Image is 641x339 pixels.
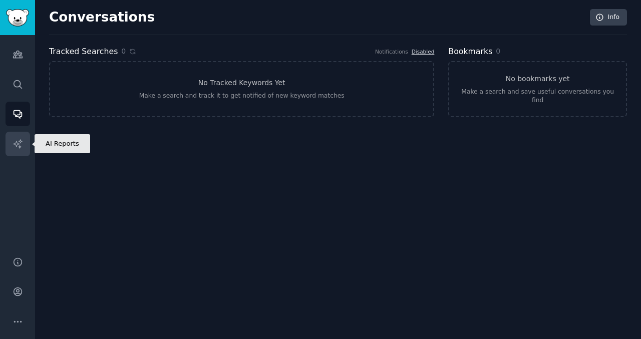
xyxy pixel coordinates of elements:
[506,74,570,84] h3: No bookmarks yet
[456,88,619,105] div: Make a search and save useful conversations you find
[49,46,118,58] h2: Tracked Searches
[590,9,627,26] a: Info
[6,9,29,27] img: GummySearch logo
[375,48,408,55] div: Notifications
[121,46,126,57] span: 0
[198,78,285,88] h3: No Tracked Keywords Yet
[448,61,627,117] a: No bookmarks yetMake a search and save useful conversations you find
[49,10,155,26] h2: Conversations
[139,92,345,101] div: Make a search and track it to get notified of new keyword matches
[49,61,434,117] a: No Tracked Keywords YetMake a search and track it to get notified of new keyword matches
[412,49,435,55] a: Disabled
[448,46,492,58] h2: Bookmarks
[496,47,500,55] span: 0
